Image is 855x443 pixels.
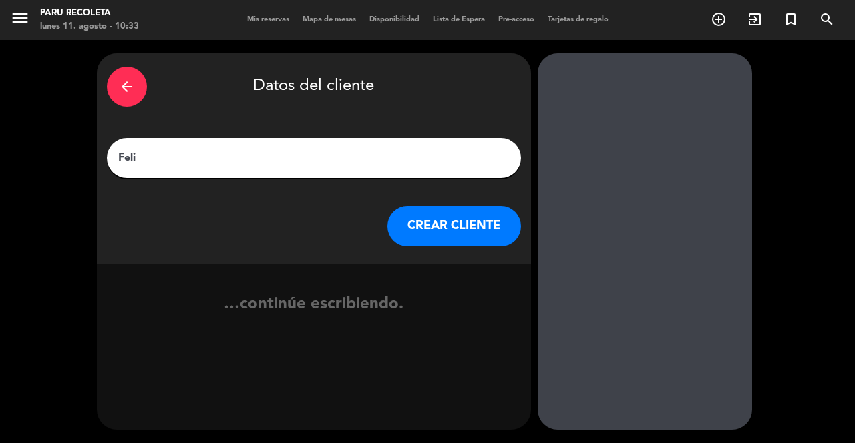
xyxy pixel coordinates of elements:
[783,11,799,27] i: turned_in_not
[40,20,139,33] div: lunes 11. agosto - 10:33
[426,16,492,23] span: Lista de Espera
[711,11,727,27] i: add_circle_outline
[747,11,763,27] i: exit_to_app
[119,79,135,95] i: arrow_back
[10,8,30,33] button: menu
[240,16,296,23] span: Mis reservas
[541,16,615,23] span: Tarjetas de regalo
[819,11,835,27] i: search
[97,292,531,342] div: …continúe escribiendo.
[40,7,139,20] div: Paru Recoleta
[10,8,30,28] i: menu
[492,16,541,23] span: Pre-acceso
[296,16,363,23] span: Mapa de mesas
[363,16,426,23] span: Disponibilidad
[117,149,511,167] input: Escriba nombre, correo electrónico o número de teléfono...
[387,206,521,246] button: CREAR CLIENTE
[107,63,521,110] div: Datos del cliente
